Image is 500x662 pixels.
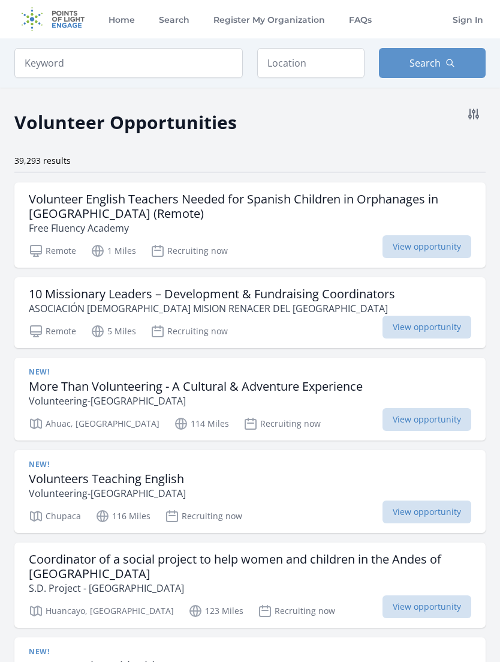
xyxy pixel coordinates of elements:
p: S.D. Project - [GEOGRAPHIC_DATA] [29,581,471,595]
p: Volunteering-[GEOGRAPHIC_DATA] [29,486,186,501]
span: View opportunity [382,408,471,431]
p: Ahuac, [GEOGRAPHIC_DATA] [29,417,159,431]
a: 10 Missionary Leaders – Development & Fundraising Coordinators ASOCIACIÓN [DEMOGRAPHIC_DATA] MISI... [14,277,486,348]
p: Volunteering-[GEOGRAPHIC_DATA] [29,394,363,408]
p: Huancayo, [GEOGRAPHIC_DATA] [29,604,174,618]
p: 123 Miles [188,604,243,618]
input: Location [257,48,365,78]
p: Recruiting now [243,417,321,431]
p: Chupaca [29,509,81,523]
h3: 10 Missionary Leaders – Development & Fundraising Coordinators [29,287,395,301]
span: New! [29,367,49,377]
h3: Coordinator of a social project to help women and children in the Andes of [GEOGRAPHIC_DATA] [29,552,471,581]
p: 1 Miles [91,244,136,258]
span: View opportunity [382,235,471,258]
span: New! [29,460,49,469]
span: View opportunity [382,316,471,339]
span: New! [29,647,49,657]
span: View opportunity [382,595,471,618]
span: Search [409,56,441,70]
p: 5 Miles [91,324,136,339]
p: Recruiting now [150,244,228,258]
p: Recruiting now [258,604,335,618]
a: Coordinator of a social project to help women and children in the Andes of [GEOGRAPHIC_DATA] S.D.... [14,543,486,628]
p: 114 Miles [174,417,229,431]
button: Search [379,48,486,78]
span: View opportunity [382,501,471,523]
h3: More Than Volunteering - A Cultural & Adventure Experience [29,379,363,394]
span: 39,293 results [14,155,71,166]
p: Recruiting now [165,509,242,523]
p: Remote [29,324,76,339]
p: Remote [29,244,76,258]
h3: Volunteer English Teachers Needed for Spanish Children in Orphanages in [GEOGRAPHIC_DATA] (Remote) [29,192,471,221]
p: 116 Miles [95,509,150,523]
p: Recruiting now [150,324,228,339]
p: ASOCIACIÓN [DEMOGRAPHIC_DATA] MISION RENACER DEL [GEOGRAPHIC_DATA] [29,301,395,316]
input: Keyword [14,48,243,78]
h3: Volunteers Teaching English [29,472,186,486]
h2: Volunteer Opportunities [14,109,237,136]
a: New! More Than Volunteering - A Cultural & Adventure Experience Volunteering-[GEOGRAPHIC_DATA] Ah... [14,358,486,441]
p: Free Fluency Academy [29,221,471,235]
a: New! Volunteers Teaching English Volunteering-[GEOGRAPHIC_DATA] Chupaca 116 Miles Recruiting now ... [14,450,486,533]
a: Volunteer English Teachers Needed for Spanish Children in Orphanages in [GEOGRAPHIC_DATA] (Remote... [14,182,486,268]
